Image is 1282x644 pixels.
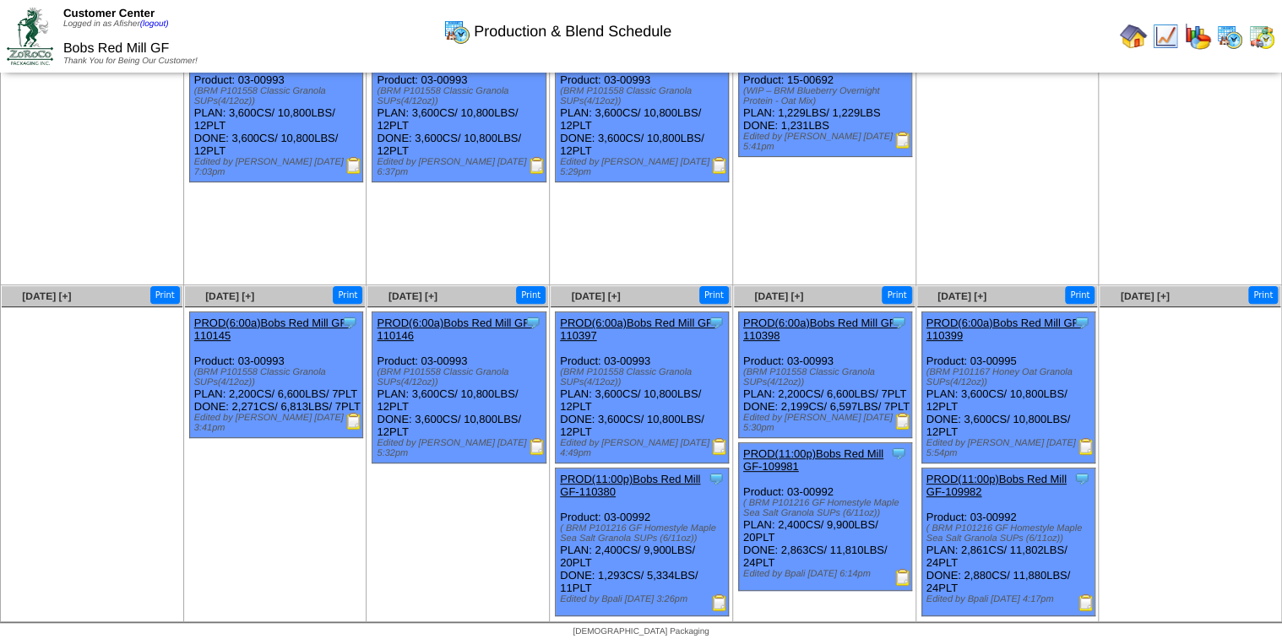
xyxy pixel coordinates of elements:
[573,627,709,636] span: [DEMOGRAPHIC_DATA] Packaging
[894,569,911,586] img: Production Report
[556,468,729,616] div: Product: 03-00992 PLAN: 2,400CS / 9,900LBS / 20PLT DONE: 1,293CS / 5,334LBS / 11PLT
[926,523,1095,544] div: ( BRM P101216 GF Homestyle Maple Sea Salt Granola SUPs (6/11oz))
[372,312,546,463] div: Product: 03-00993 PLAN: 3,600CS / 10,800LBS / 12PLT DONE: 3,600CS / 10,800LBS / 12PLT
[937,290,986,302] a: [DATE] [+]
[560,594,728,604] div: Edited by Bpali [DATE] 3:26pm
[743,569,911,579] div: Edited by Bpali [DATE] 6:14pm
[743,132,911,152] div: Edited by [PERSON_NAME] [DATE] 5:41pm
[189,312,362,438] div: Product: 03-00993 PLAN: 2,200CS / 6,600LBS / 7PLT DONE: 2,271CS / 6,813LBS / 7PLT
[150,286,180,304] button: Print
[516,286,546,304] button: Print
[1120,23,1147,50] img: home.gif
[1152,23,1179,50] img: line_graph.gif
[556,31,729,182] div: Product: 03-00993 PLAN: 3,600CS / 10,800LBS / 12PLT DONE: 3,600CS / 10,800LBS / 12PLT
[7,8,53,64] img: ZoRoCo_Logo(Green%26Foil)%20jpg.webp
[560,157,728,177] div: Edited by [PERSON_NAME] [DATE] 5:29pm
[738,31,911,157] div: Product: 15-00692 PLAN: 1,229LBS / 1,229LBS DONE: 1,231LBS
[345,413,362,430] img: Production Report
[571,290,620,302] a: [DATE] [+]
[377,86,545,106] div: (BRM P101558 Classic Granola SUPs(4/12oz))
[63,7,155,19] span: Customer Center
[377,438,545,458] div: Edited by [PERSON_NAME] [DATE] 5:32pm
[926,473,1067,498] a: PROD(11:00p)Bobs Red Mill GF-109982
[388,290,437,302] a: [DATE] [+]
[894,132,911,149] img: Production Report
[377,367,545,387] div: (BRM P101558 Classic Granola SUPs(4/12oz))
[140,19,169,29] a: (logout)
[1184,23,1211,50] img: graph.gif
[738,312,911,438] div: Product: 03-00993 PLAN: 2,200CS / 6,600LBS / 7PLT DONE: 2,199CS / 6,597LBS / 7PLT
[1073,470,1090,487] img: Tooltip
[926,317,1083,342] a: PROD(6:00a)Bobs Red Mill GF-110399
[743,86,911,106] div: (WIP – BRM Blueberry Overnight Protein - Oat Mix)
[63,57,198,66] span: Thank You for Being Our Customer!
[22,290,71,302] a: [DATE] [+]
[894,413,911,430] img: Production Report
[1248,23,1275,50] img: calendarinout.gif
[743,413,911,433] div: Edited by [PERSON_NAME] [DATE] 5:30pm
[708,470,725,487] img: Tooltip
[524,314,541,331] img: Tooltip
[711,157,728,174] img: Production Report
[372,31,546,182] div: Product: 03-00993 PLAN: 3,600CS / 10,800LBS / 12PLT DONE: 3,600CS / 10,800LBS / 12PLT
[882,286,911,304] button: Print
[333,286,362,304] button: Print
[921,312,1095,463] div: Product: 03-00995 PLAN: 3,600CS / 10,800LBS / 12PLT DONE: 3,600CS / 10,800LBS / 12PLT
[754,290,803,302] a: [DATE] [+]
[926,367,1095,387] div: (BRM P101167 Honey Oat Granola SUPs(4/12oz))
[890,445,907,462] img: Tooltip
[194,317,350,342] a: PROD(6:00a)Bobs Red Mill GF-110145
[194,413,362,433] div: Edited by [PERSON_NAME] [DATE] 3:41pm
[194,157,362,177] div: Edited by [PERSON_NAME] [DATE] 7:03pm
[443,18,470,45] img: calendarprod.gif
[556,312,729,463] div: Product: 03-00993 PLAN: 3,600CS / 10,800LBS / 12PLT DONE: 3,600CS / 10,800LBS / 12PLT
[1248,286,1278,304] button: Print
[743,447,883,473] a: PROD(11:00p)Bobs Red Mill GF-109981
[743,317,899,342] a: PROD(6:00a)Bobs Red Mill GF-110398
[890,314,907,331] img: Tooltip
[529,157,546,174] img: Production Report
[377,317,533,342] a: PROD(6:00a)Bobs Red Mill GF-110146
[1216,23,1243,50] img: calendarprod.gif
[560,317,716,342] a: PROD(6:00a)Bobs Red Mill GF-110397
[194,86,362,106] div: (BRM P101558 Classic Granola SUPs(4/12oz))
[341,314,358,331] img: Tooltip
[711,594,728,611] img: Production Report
[926,594,1095,604] div: Edited by Bpali [DATE] 4:17pm
[560,473,700,498] a: PROD(11:00p)Bobs Red Mill GF-110380
[377,157,545,177] div: Edited by [PERSON_NAME] [DATE] 6:37pm
[345,157,362,174] img: Production Report
[205,290,254,302] a: [DATE] [+]
[474,23,671,41] span: Production & Blend Schedule
[699,286,729,304] button: Print
[1078,594,1095,611] img: Production Report
[926,438,1095,458] div: Edited by [PERSON_NAME] [DATE] 5:54pm
[743,498,911,518] div: ( BRM P101216 GF Homestyle Maple Sea Salt Granola SUPs (6/11oz))
[738,443,911,591] div: Product: 03-00992 PLAN: 2,400CS / 9,900LBS / 20PLT DONE: 2,863CS / 11,810LBS / 24PLT
[63,19,169,29] span: Logged in as Afisher
[560,86,728,106] div: (BRM P101558 Classic Granola SUPs(4/12oz))
[189,31,362,182] div: Product: 03-00993 PLAN: 3,600CS / 10,800LBS / 12PLT DONE: 3,600CS / 10,800LBS / 12PLT
[1121,290,1170,302] a: [DATE] [+]
[560,367,728,387] div: (BRM P101558 Classic Granola SUPs(4/12oz))
[560,438,728,458] div: Edited by [PERSON_NAME] [DATE] 4:49pm
[529,438,546,455] img: Production Report
[921,468,1095,616] div: Product: 03-00992 PLAN: 2,861CS / 11,802LBS / 24PLT DONE: 2,880CS / 11,880LBS / 24PLT
[194,367,362,387] div: (BRM P101558 Classic Granola SUPs(4/12oz))
[560,523,728,544] div: ( BRM P101216 GF Homestyle Maple Sea Salt Granola SUPs (6/11oz))
[1073,314,1090,331] img: Tooltip
[1065,286,1095,304] button: Print
[711,438,728,455] img: Production Report
[708,314,725,331] img: Tooltip
[63,41,169,56] span: Bobs Red Mill GF
[1078,438,1095,455] img: Production Report
[743,367,911,387] div: (BRM P101558 Classic Granola SUPs(4/12oz))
